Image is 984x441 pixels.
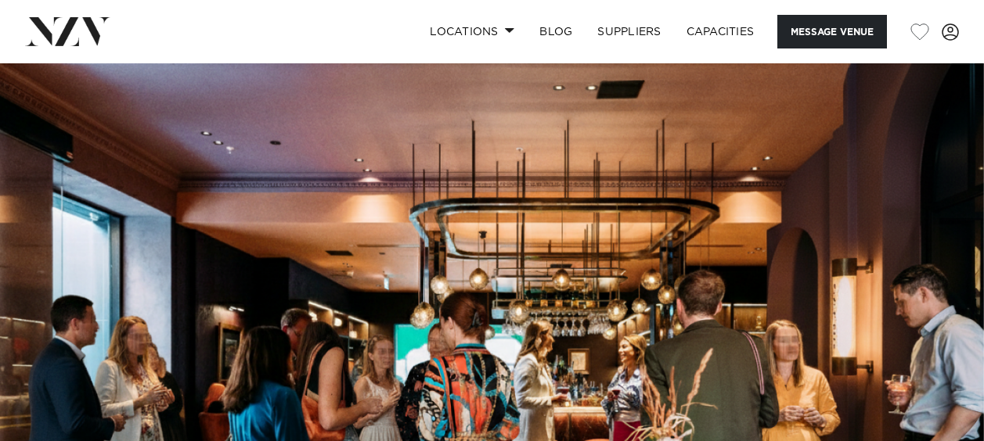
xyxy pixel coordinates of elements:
a: BLOG [527,15,585,48]
img: nzv-logo.png [25,17,110,45]
a: Locations [417,15,527,48]
a: SUPPLIERS [585,15,673,48]
a: Capacities [674,15,767,48]
button: Message Venue [777,15,887,48]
